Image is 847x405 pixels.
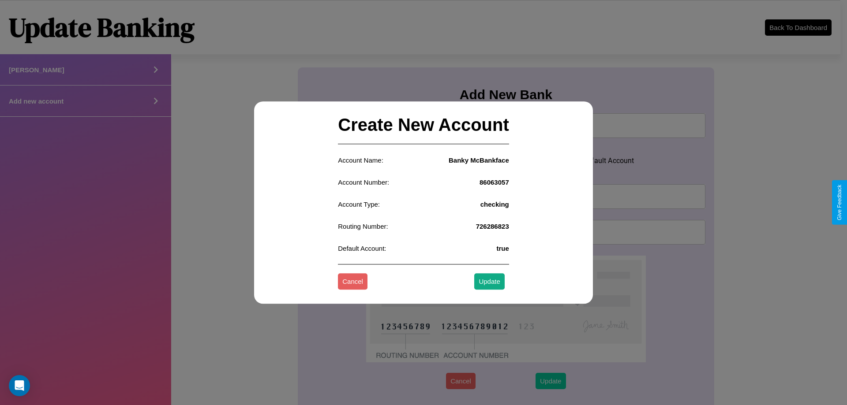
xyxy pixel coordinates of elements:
button: Cancel [338,274,367,290]
h4: checking [480,201,509,208]
div: Give Feedback [836,185,843,220]
h4: 86063057 [480,178,509,186]
p: Routing Number: [338,220,388,232]
p: Account Name: [338,154,383,166]
p: Account Number: [338,176,389,188]
h4: 726286823 [476,223,509,230]
h4: Banky McBankface [449,156,509,164]
h4: true [496,245,509,252]
button: Update [474,274,504,290]
p: Default Account: [338,242,386,254]
p: Account Type: [338,198,380,210]
div: Open Intercom Messenger [9,375,30,396]
h2: Create New Account [338,106,509,144]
